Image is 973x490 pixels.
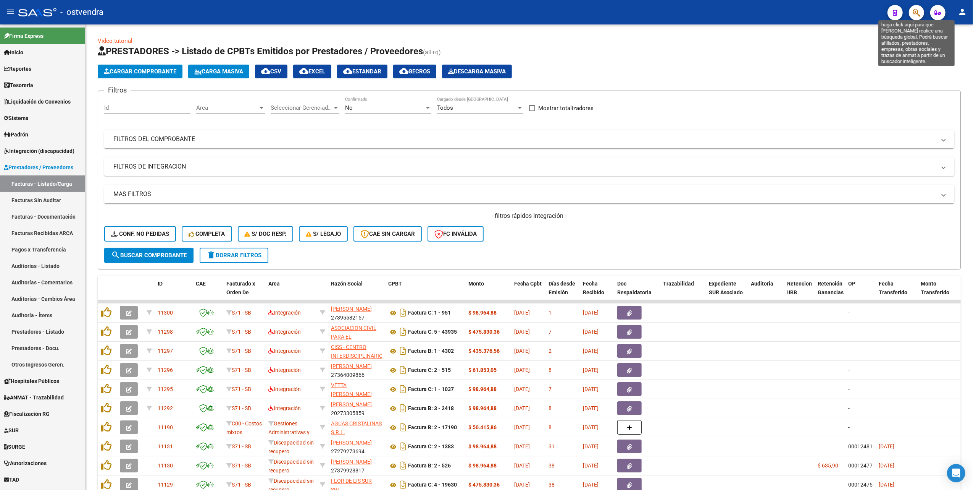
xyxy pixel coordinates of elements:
[398,345,408,357] i: Descargar documento
[4,114,29,122] span: Sistema
[848,482,873,488] span: 00012475
[583,348,599,354] span: [DATE]
[398,421,408,433] i: Descargar documento
[226,281,255,295] span: Facturado x Orden De
[428,226,484,242] button: FC Inválida
[113,190,936,198] mat-panel-title: MAS FILTROS
[549,443,555,449] span: 31
[399,68,430,75] span: Gecros
[232,386,251,392] span: S71 - SB
[104,68,176,75] span: Cargar Comprobante
[706,276,748,309] datatable-header-cell: Expediente SUR Asociado
[337,65,387,78] button: Estandar
[268,348,301,354] span: Integración
[848,462,873,469] span: 00012477
[232,310,251,316] span: S71 - SB
[158,329,173,335] span: 11298
[545,276,580,309] datatable-header-cell: Días desde Emisión
[709,281,743,295] span: Expediente SUR Asociado
[113,135,936,143] mat-panel-title: FILTROS DEL COMPROBANTE
[815,276,845,309] datatable-header-cell: Retención Ganancias
[398,440,408,453] i: Descargar documento
[468,443,497,449] strong: $ 98.964,88
[947,464,965,482] div: Open Intercom Messenger
[4,459,47,467] span: Autorizaciones
[468,310,497,316] strong: $ 98.964,88
[4,81,33,89] span: Tesorería
[343,67,352,76] mat-icon: cloud_download
[818,462,838,469] span: $ 635,90
[4,443,25,451] span: SURGE
[514,424,530,430] span: [DATE]
[188,65,249,78] button: Carga Masiva
[514,443,530,449] span: [DATE]
[848,386,850,392] span: -
[331,305,382,321] div: 27395582157
[4,65,31,73] span: Reportes
[583,482,599,488] span: [DATE]
[4,426,19,435] span: SUR
[448,68,506,75] span: Descarga Masiva
[663,281,694,287] span: Trazabilidad
[268,440,314,454] span: Discapacidad sin recupero
[299,67,308,76] mat-icon: cloud_download
[848,281,855,287] span: OP
[408,348,454,354] strong: Factura B: 1 - 4302
[398,383,408,395] i: Descargar documento
[232,405,251,411] span: S71 - SB
[189,230,225,237] span: Completa
[514,348,530,354] span: [DATE]
[921,281,949,295] span: Monto Transferido
[549,482,555,488] span: 38
[583,281,604,295] span: Fecha Recibido
[232,462,251,469] span: S71 - SB
[331,382,372,397] span: VETTA [PERSON_NAME]
[408,310,451,316] strong: Factura C: 1 - 951
[583,386,599,392] span: [DATE]
[398,326,408,338] i: Descargar documento
[511,276,545,309] datatable-header-cell: Fecha Cpbt
[104,130,954,148] mat-expansion-panel-header: FILTROS DEL COMPROBANTE
[4,32,44,40] span: Firma Express
[583,310,599,316] span: [DATE]
[580,276,614,309] datatable-header-cell: Fecha Recibido
[271,104,332,111] span: Seleccionar Gerenciador
[514,386,530,392] span: [DATE]
[343,68,381,75] span: Estandar
[423,49,441,56] span: (alt+q)
[331,343,382,359] div: 30715974378
[98,37,132,44] a: Video tutorial
[331,401,372,407] span: [PERSON_NAME]
[238,226,294,242] button: S/ Doc Resp.
[879,462,894,469] span: [DATE]
[223,276,265,309] datatable-header-cell: Facturado x Orden De
[4,48,23,57] span: Inicio
[514,329,530,335] span: [DATE]
[104,157,954,176] mat-expansion-panel-header: FILTROS DE INTEGRACION
[468,329,500,335] strong: $ 475.830,36
[268,386,301,392] span: Integración
[514,281,542,287] span: Fecha Cpbt
[232,482,251,488] span: S71 - SB
[437,104,453,111] span: Todos
[398,307,408,319] i: Descargar documento
[299,68,325,75] span: EXCEL
[331,440,372,446] span: [PERSON_NAME]
[245,230,287,237] span: S/ Doc Resp.
[328,276,385,309] datatable-header-cell: Razón Social
[268,329,301,335] span: Integración
[331,363,372,369] span: [PERSON_NAME]
[4,393,64,402] span: ANMAT - Trazabilidad
[388,281,402,287] span: CPBT
[111,252,187,259] span: Buscar Comprobante
[549,281,575,295] span: Días desde Emisión
[98,65,182,78] button: Cargar Comprobante
[549,329,552,335] span: 7
[113,162,936,171] mat-panel-title: FILTROS DE INTEGRACION
[268,367,301,373] span: Integración
[583,329,599,335] span: [DATE]
[331,420,382,435] span: AGUAS CRISTALINAS S.R.L.
[299,226,348,242] button: S/ legajo
[104,85,131,96] h3: Filtros
[583,462,599,469] span: [DATE]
